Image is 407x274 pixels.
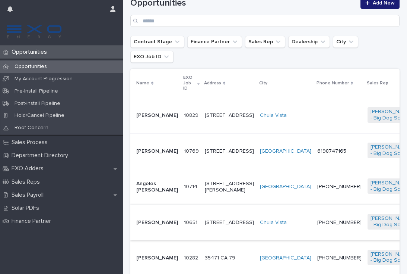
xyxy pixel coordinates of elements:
[373,0,395,6] span: Add New
[184,253,200,261] p: 10282
[205,181,254,193] p: [STREET_ADDRESS][PERSON_NAME]
[136,79,149,87] p: Name
[260,184,311,190] a: [GEOGRAPHIC_DATA]
[136,219,178,226] p: [PERSON_NAME]
[183,74,195,93] p: EXO Job ID
[136,148,178,155] p: [PERSON_NAME]
[9,139,54,146] p: Sales Process
[205,148,254,155] p: [STREET_ADDRESS]
[317,255,362,261] a: [PHONE_NUMBER]
[259,79,267,87] p: City
[184,147,200,155] p: 10769
[184,111,200,119] p: 10829
[187,36,242,48] button: Finance Partner
[184,182,199,190] p: 10714
[9,192,50,199] p: Sales Payroll
[260,148,311,155] a: [GEOGRAPHIC_DATA]
[9,88,64,94] p: Pre-Install Pipeline
[6,24,63,39] img: FKS5r6ZBThi8E5hshIGi
[367,79,388,87] p: Sales Rep
[205,112,254,119] p: [STREET_ADDRESS]
[184,218,199,226] p: 10651
[205,255,254,261] p: 35471 CA-79
[9,152,74,159] p: Department Directory
[9,49,53,56] p: Opportunities
[9,205,45,212] p: Solar PDFs
[204,79,221,87] p: Address
[9,100,66,107] p: Post-Install Pipeline
[245,36,285,48] button: Sales Rep
[136,112,178,119] p: [PERSON_NAME]
[260,112,287,119] a: Chula Vista
[9,165,50,172] p: EXO Adders
[9,178,46,186] p: Sales Reps
[130,15,400,27] input: Search
[9,112,70,119] p: Hold/Cancel Pipeline
[288,36,330,48] button: Dealership
[260,219,287,226] a: Chula Vista
[9,218,57,225] p: Finance Partner
[136,255,178,261] p: [PERSON_NAME]
[9,63,53,70] p: Opportunities
[130,36,184,48] button: Contract Stage
[317,79,349,87] p: Phone Number
[317,220,362,225] a: [PHONE_NUMBER]
[9,125,54,131] p: Roof Concern
[136,181,178,193] p: Angeles [PERSON_NAME]
[260,255,311,261] a: [GEOGRAPHIC_DATA]
[317,149,346,154] a: 6198747165
[317,184,362,189] a: [PHONE_NUMBER]
[9,76,79,82] p: My Account Progression
[333,36,358,48] button: City
[205,219,254,226] p: [STREET_ADDRESS]
[130,51,174,63] button: EXO Job ID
